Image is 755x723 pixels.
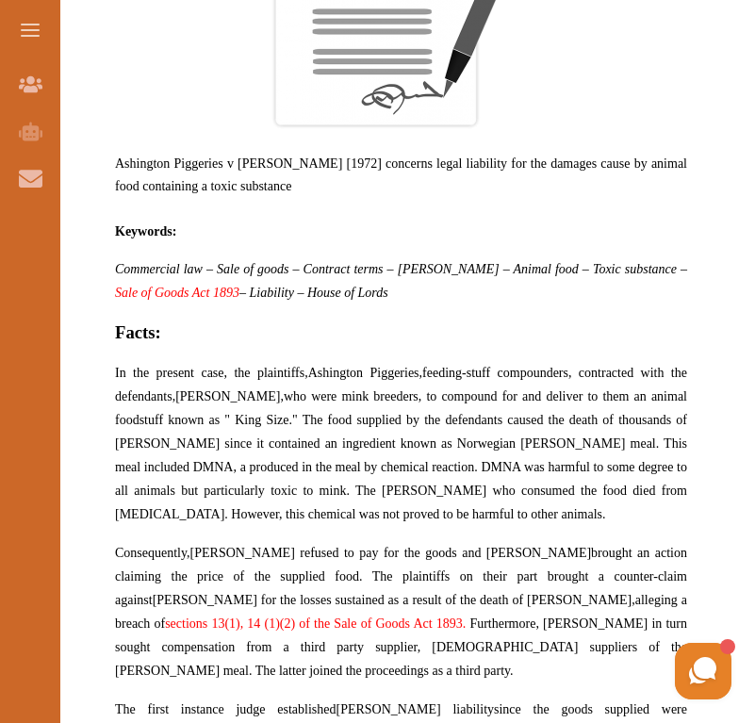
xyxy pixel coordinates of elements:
[115,156,687,193] span: Ashington Piggeries v [PERSON_NAME] [1972] concerns legal liability for the damages cause by anim...
[115,286,239,300] a: Sale of Goods Act 1893
[336,702,495,716] span: [PERSON_NAME] liability
[115,224,176,238] strong: Keywords:
[115,389,687,521] span: who were mink breeders, to compound for and deliver to them an animal foodstuff known as " King S...
[115,322,161,342] strong: Facts:
[115,262,687,276] span: Commercial law – Sale of goods – Contract terms – [PERSON_NAME] – Animal food – Toxic substance –
[165,616,466,631] a: sections 13(1), 14 (1)(2) of the Sale of Goods Act 1893.
[115,546,190,560] span: Consequently,
[153,593,635,607] span: [PERSON_NAME] for the losses sustained as a result of the death of [PERSON_NAME],
[115,366,308,380] span: In the present case, the plaintiffs,
[115,546,687,607] span: brought an action claiming the price of the supplied food. The plaintiffs on their part brought a...
[175,389,284,403] span: [PERSON_NAME],
[303,638,736,704] iframe: HelpCrunch
[190,546,592,560] span: [PERSON_NAME] refused to pay for the goods and [PERSON_NAME]
[239,286,388,300] span: – Liability – House of Lords
[115,616,687,678] span: Furthermore, [PERSON_NAME] in turn sought compensation from a third party supplier, [DEMOGRAPHIC_...
[308,366,422,380] span: Ashington Piggeries,
[115,702,336,716] span: The first instance judge established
